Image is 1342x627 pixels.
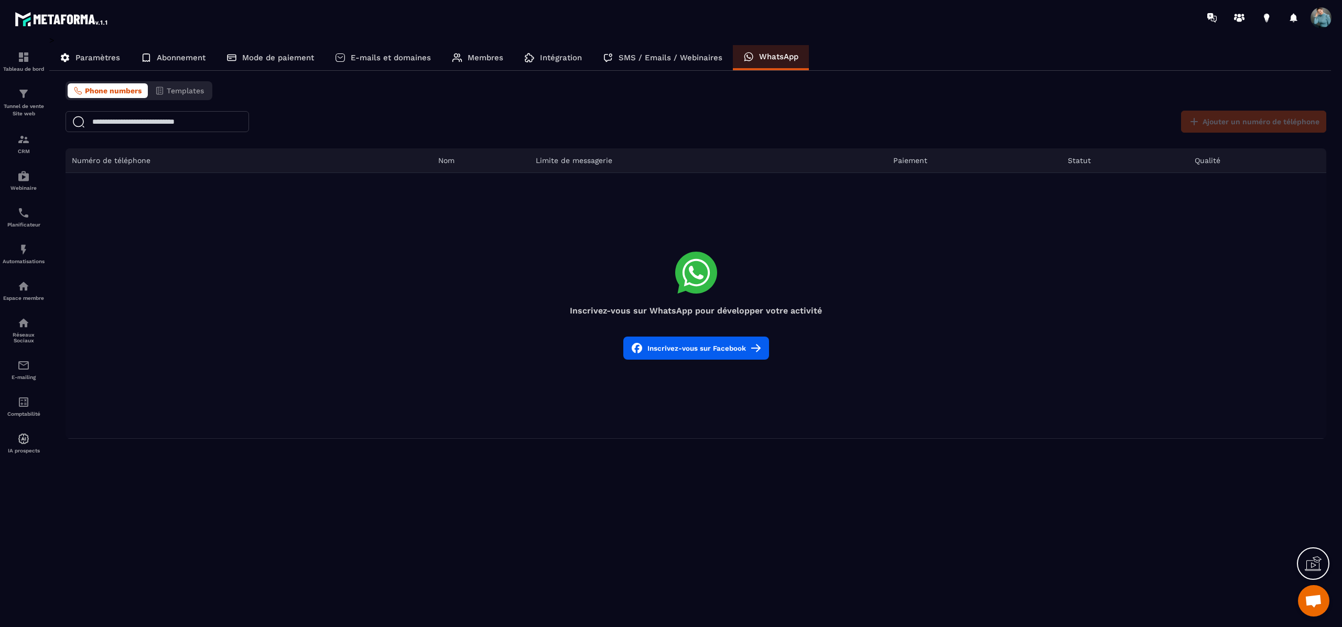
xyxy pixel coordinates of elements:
th: Qualité [1188,148,1326,173]
img: automations [17,280,30,293]
div: > [49,35,1332,439]
h4: Inscrivez-vous sur WhatsApp pour développer votre activité [66,306,1326,316]
p: Tunnel de vente Site web [3,103,45,117]
p: E-mails et domaines [351,53,431,62]
th: Limite de messagerie [529,148,887,173]
span: Phone numbers [85,87,142,95]
p: Mode de paiement [242,53,314,62]
img: email [17,359,30,372]
img: social-network [17,317,30,329]
img: scheduler [17,207,30,219]
p: E-mailing [3,374,45,380]
button: Templates [149,83,210,98]
p: Webinaire [3,185,45,191]
img: logo [15,9,109,28]
img: formation [17,88,30,100]
p: Membres [468,53,503,62]
button: Inscrivez-vous sur Facebook [623,337,769,360]
p: Intégration [540,53,582,62]
a: automationsautomationsWebinaire [3,162,45,199]
a: accountantaccountantComptabilité [3,388,45,425]
a: social-networksocial-networkRéseaux Sociaux [3,309,45,351]
img: automations [17,243,30,256]
a: emailemailE-mailing [3,351,45,388]
a: formationformationCRM [3,125,45,162]
a: formationformationTunnel de vente Site web [3,80,45,125]
p: Paramètres [75,53,120,62]
img: formation [17,51,30,63]
p: Réseaux Sociaux [3,332,45,343]
th: Numéro de téléphone [66,148,432,173]
th: Statut [1062,148,1188,173]
img: formation [17,133,30,146]
p: Automatisations [3,258,45,264]
th: Nom [432,148,529,173]
p: WhatsApp [759,52,798,61]
div: Ouvrir le chat [1298,585,1329,617]
a: automationsautomationsEspace membre [3,272,45,309]
img: automations [17,433,30,445]
p: CRM [3,148,45,154]
th: Paiement [887,148,1061,173]
p: SMS / Emails / Webinaires [619,53,722,62]
img: accountant [17,396,30,408]
p: Tableau de bord [3,66,45,72]
button: Phone numbers [68,83,148,98]
a: automationsautomationsAutomatisations [3,235,45,272]
a: formationformationTableau de bord [3,43,45,80]
a: schedulerschedulerPlanificateur [3,199,45,235]
p: Comptabilité [3,411,45,417]
span: Templates [167,87,204,95]
p: Abonnement [157,53,205,62]
p: Espace membre [3,295,45,301]
img: automations [17,170,30,182]
p: IA prospects [3,448,45,453]
p: Planificateur [3,222,45,228]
